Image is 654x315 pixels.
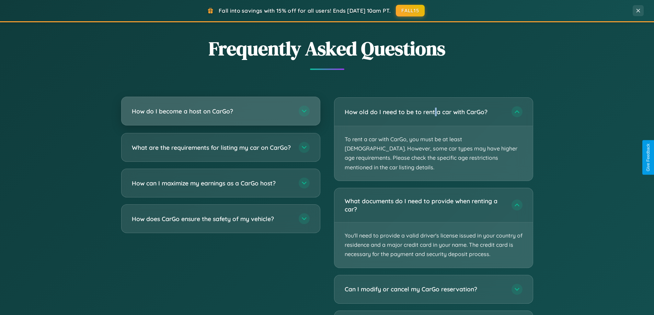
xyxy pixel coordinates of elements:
[132,143,292,152] h3: What are the requirements for listing my car on CarGo?
[646,144,651,171] div: Give Feedback
[334,126,533,181] p: To rent a car with CarGo, you must be at least [DEMOGRAPHIC_DATA]. However, some car types may ha...
[345,285,505,293] h3: Can I modify or cancel my CarGo reservation?
[334,222,533,268] p: You'll need to provide a valid driver's license issued in your country of residence and a major c...
[132,107,292,116] h3: How do I become a host on CarGo?
[345,108,505,116] h3: How old do I need to be to rent a car with CarGo?
[132,179,292,187] h3: How can I maximize my earnings as a CarGo host?
[132,215,292,223] h3: How does CarGo ensure the safety of my vehicle?
[345,197,505,214] h3: What documents do I need to provide when renting a car?
[121,35,533,62] h2: Frequently Asked Questions
[396,5,425,16] button: FALL15
[219,7,391,14] span: Fall into savings with 15% off for all users! Ends [DATE] 10am PT.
